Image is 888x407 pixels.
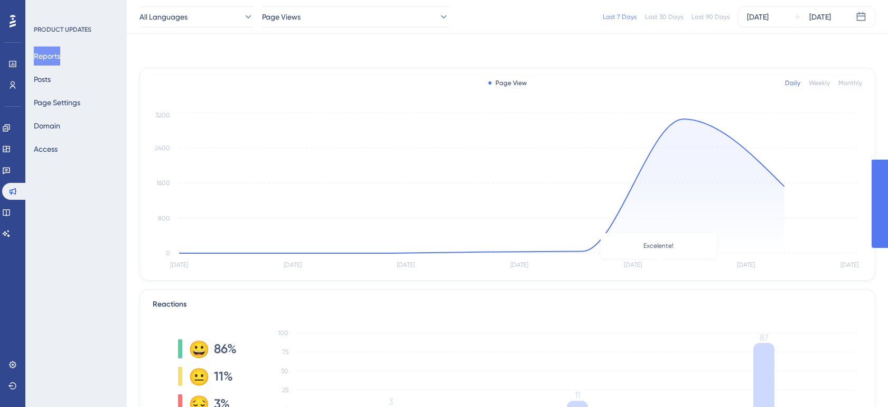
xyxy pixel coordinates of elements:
div: Reactions [153,298,862,311]
tspan: [DATE] [624,261,642,269]
span: 11% [214,368,233,385]
tspan: 25 [282,386,288,394]
tspan: [DATE] [510,261,528,269]
tspan: [DATE] [840,261,858,269]
div: 😀 [189,340,205,357]
div: Page View [488,79,527,87]
tspan: [DATE] [170,261,188,269]
tspan: 50 [281,367,288,375]
tspan: 3 [389,396,393,406]
tspan: 1600 [156,179,170,187]
tspan: 0 [166,249,170,257]
tspan: [DATE] [284,261,302,269]
tspan: [DATE] [397,261,415,269]
button: Page Settings [34,93,80,112]
tspan: 11 [575,390,580,400]
button: Domain [34,116,60,135]
div: [DATE] [747,11,769,23]
iframe: UserGuiding AI Assistant Launcher [844,365,875,397]
div: [DATE] [809,11,831,23]
div: Last 90 Days [691,13,730,21]
tspan: 100 [278,329,288,337]
button: Posts [34,70,51,89]
div: Daily [785,79,800,87]
button: All Languages [139,6,254,27]
tspan: 87 [760,332,769,343]
button: Access [34,140,58,159]
tspan: 75 [282,348,288,356]
tspan: [DATE] [737,261,755,269]
div: Monthly [838,79,862,87]
span: Page Views [262,11,301,23]
span: 86% [214,340,237,357]
tspan: 800 [158,215,170,222]
div: Weekly [809,79,830,87]
div: Last 30 Days [645,13,683,21]
span: All Languages [139,11,188,23]
div: 😐 [189,368,205,385]
div: PRODUCT UPDATES [34,25,91,34]
tspan: 3200 [155,112,170,119]
div: Last 7 Days [603,13,637,21]
button: Reports [34,47,60,66]
tspan: 2400 [155,144,170,152]
button: Page Views [262,6,449,27]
